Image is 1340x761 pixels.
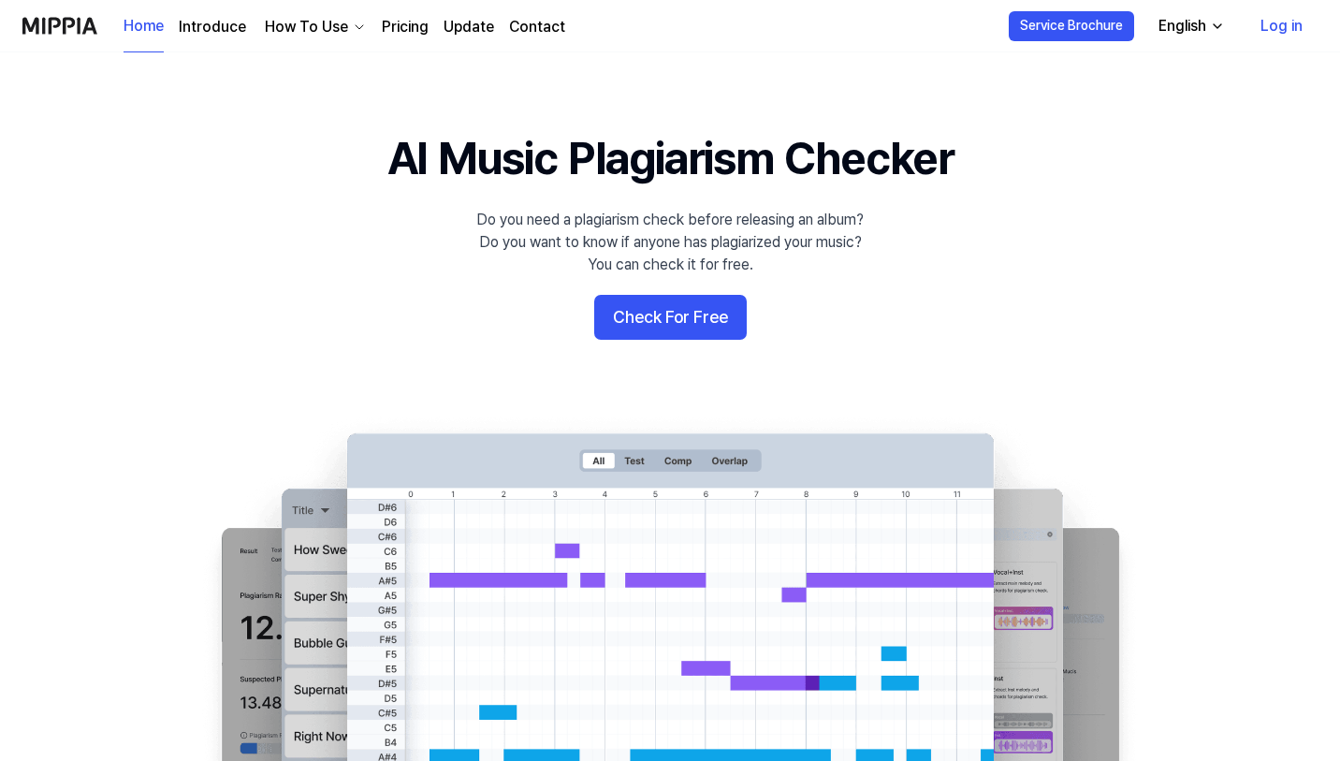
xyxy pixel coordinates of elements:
[1143,7,1236,45] button: English
[179,16,246,38] a: Introduce
[261,16,352,38] div: How To Use
[594,295,747,340] button: Check For Free
[476,209,864,276] div: Do you need a plagiarism check before releasing an album? Do you want to know if anyone has plagi...
[124,1,164,52] a: Home
[1009,11,1134,41] button: Service Brochure
[509,16,565,38] a: Contact
[382,16,429,38] a: Pricing
[444,16,494,38] a: Update
[387,127,954,190] h1: AI Music Plagiarism Checker
[261,16,367,38] button: How To Use
[1155,15,1210,37] div: English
